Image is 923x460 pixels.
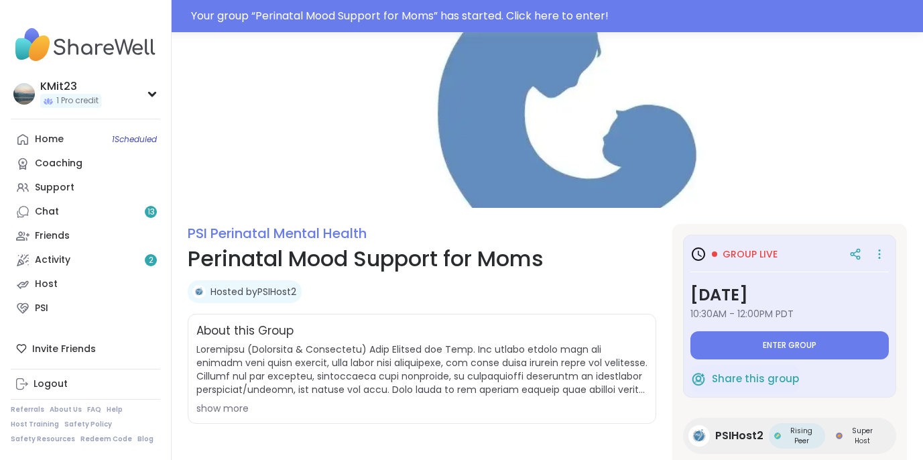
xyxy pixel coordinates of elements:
[763,340,816,351] span: Enter group
[13,83,35,105] img: KMit23
[11,21,160,68] img: ShareWell Nav Logo
[11,176,160,200] a: Support
[188,224,367,243] a: PSI Perinatal Mental Health
[11,337,160,361] div: Invite Friends
[845,426,880,446] span: Super Host
[196,402,648,415] div: show more
[40,79,101,94] div: KMit23
[87,405,101,414] a: FAQ
[690,371,706,387] img: ShareWell Logomark
[35,253,70,267] div: Activity
[35,181,74,194] div: Support
[683,418,896,454] a: PSIHost2PSIHost2Rising PeerRising PeerSuper HostSuper Host
[112,134,157,145] span: 1 Scheduled
[11,200,160,224] a: Chat13
[192,285,206,298] img: PSIHost2
[35,229,70,243] div: Friends
[11,152,160,176] a: Coaching
[11,405,44,414] a: Referrals
[35,157,82,170] div: Coaching
[723,247,778,261] span: Group live
[191,8,915,24] div: Your group “ Perinatal Mood Support for Moms ” has started. Click here to enter!
[107,405,123,414] a: Help
[11,248,160,272] a: Activity2
[188,243,656,275] h1: Perinatal Mood Support for Moms
[147,207,155,218] span: 13
[35,205,59,219] div: Chat
[11,127,160,152] a: Home1Scheduled
[836,433,843,439] img: Super Host
[774,433,781,439] img: Rising Peer
[690,307,889,321] span: 10:30AM - 12:00PM PDT
[34,378,68,391] div: Logout
[35,278,58,291] div: Host
[688,425,710,447] img: PSIHost2
[56,95,99,107] span: 1 Pro credit
[35,302,48,315] div: PSI
[715,428,763,444] span: PSIHost2
[11,435,75,444] a: Safety Resources
[196,343,648,396] span: Loremipsu (Dolorsita & Consectetu) Adip Elitsed doe Temp. Inc utlabo etdolo magn ali enimadm veni...
[149,255,153,266] span: 2
[35,133,64,146] div: Home
[64,420,112,429] a: Safety Policy
[80,435,132,444] a: Redeem Code
[172,32,923,208] img: Perinatal Mood Support for Moms cover image
[784,426,819,446] span: Rising Peer
[690,365,799,393] button: Share this group
[210,285,296,298] a: Hosted byPSIHost2
[712,371,799,387] span: Share this group
[11,224,160,248] a: Friends
[690,331,889,359] button: Enter group
[11,420,59,429] a: Host Training
[690,283,889,307] h3: [DATE]
[196,323,294,340] h2: About this Group
[137,435,153,444] a: Blog
[11,272,160,296] a: Host
[50,405,82,414] a: About Us
[11,372,160,396] a: Logout
[11,296,160,321] a: PSI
